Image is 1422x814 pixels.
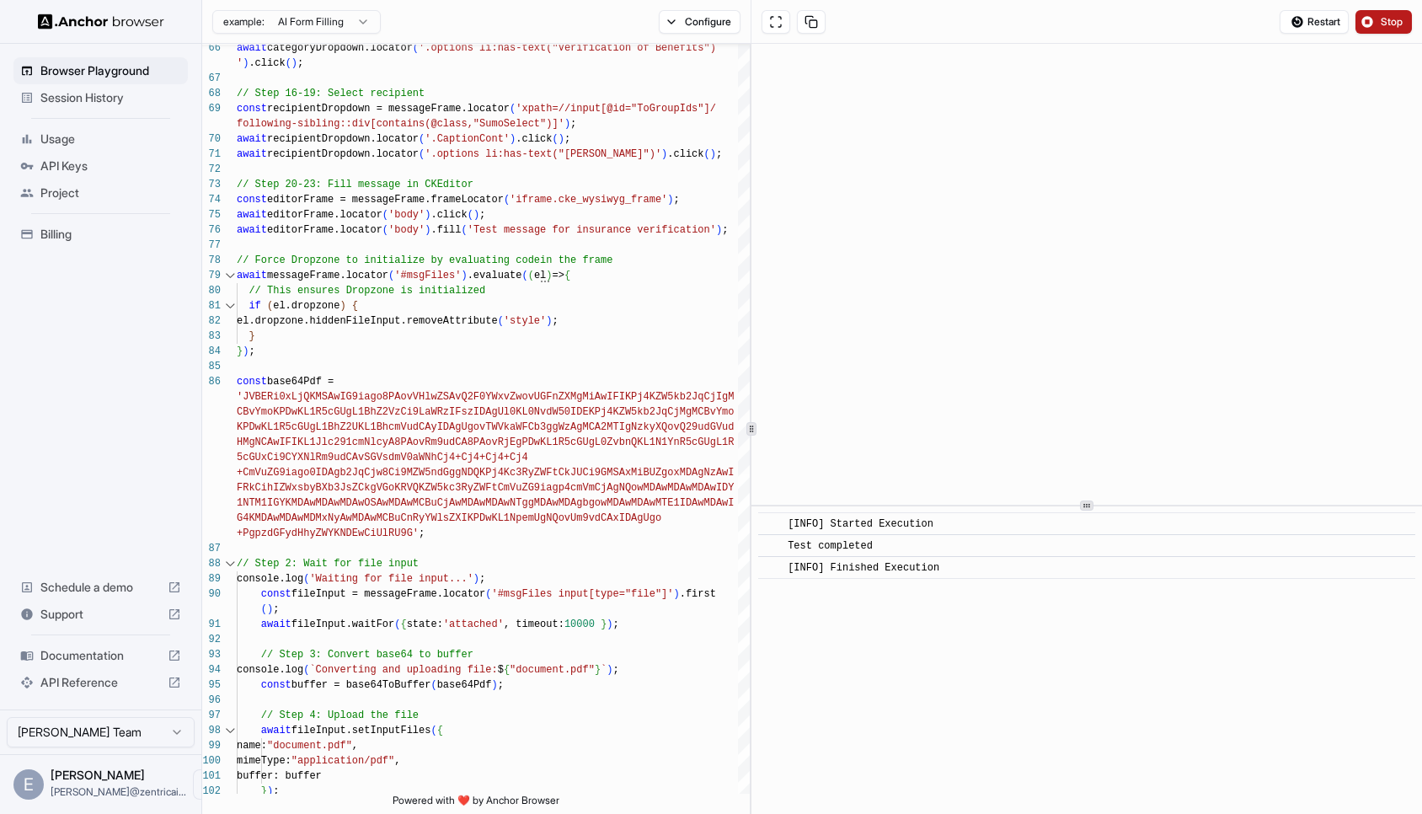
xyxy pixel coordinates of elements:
[237,315,498,327] span: el.dropzone.hiddenFileInput.removeAttribute
[516,103,716,115] span: 'xpath=//input[@id="ToGroupIds"]/
[202,784,221,799] div: 102
[202,177,221,192] div: 73
[667,148,703,160] span: .click
[202,162,221,177] div: 72
[352,300,358,312] span: {
[473,209,479,221] span: )
[1355,10,1412,34] button: Stop
[1307,15,1340,29] span: Restart
[237,194,267,206] span: const
[202,753,221,768] div: 100
[291,725,431,736] span: fileInput.setInputFiles
[419,527,425,539] span: ;
[309,573,473,585] span: 'Waiting for file input...'
[540,254,612,266] span: in the frame
[659,10,740,34] button: Configure
[222,268,238,283] div: Click to collapse the range.
[716,224,722,236] span: )
[553,133,559,145] span: (
[267,194,504,206] span: editorFrame = messageFrame.frameLocator
[273,300,339,312] span: el.dropzone
[223,15,265,29] span: example:
[237,209,267,221] span: await
[237,497,540,509] span: 1NTM1IGYKMDAwMDAwMDAwOSAwMDAwMCBuCjAwMDAwMDAwNTggM
[237,573,303,585] span: console.log
[788,518,933,530] span: [INFO] Started Execution
[237,755,291,767] span: mimeType:
[516,133,552,145] span: .click
[202,617,221,632] div: 91
[202,693,221,708] div: 96
[297,57,303,69] span: ;
[267,209,382,221] span: editorFrame.locator
[261,588,291,600] span: const
[767,516,775,533] span: ​
[710,148,716,160] span: )
[767,538,775,554] span: ​
[261,619,291,630] span: await
[202,238,221,253] div: 77
[237,558,419,570] span: // Step 2: Wait for file input
[553,270,564,281] span: =>
[468,224,716,236] span: 'Test message for insurance verification'
[267,740,352,752] span: "document.pdf"
[430,725,436,736] span: (
[249,57,285,69] span: .click
[237,103,267,115] span: const
[202,207,221,222] div: 75
[498,315,504,327] span: (
[267,785,273,797] span: )
[202,556,221,571] div: 88
[237,436,540,448] span: HMgNCAwIFIKL1Jlc291cmNlcyA8PAovRm9udCA8PAovRjEgPDw
[13,179,188,206] div: Project
[540,497,734,509] span: DAwMDAgbgowMDAwMDAwMTE1IDAwMDAwI
[303,664,309,676] span: (
[674,588,680,600] span: )
[540,406,734,418] span: vdW50IDEKPj4KZW5kb2JqCjMgMCBvYmo
[468,209,473,221] span: (
[202,586,221,602] div: 90
[425,209,430,221] span: )
[286,57,291,69] span: (
[595,664,601,676] span: }
[249,345,254,357] span: ;
[40,674,161,691] span: API Reference
[202,662,221,677] div: 94
[237,482,540,494] span: FRkCihIZWxsbyBXb3JsZCkgVGoKRVQKZW5kc3RyZWFtCmVuZG9
[479,573,485,585] span: ;
[504,315,546,327] span: 'style'
[716,148,722,160] span: ;
[437,679,492,691] span: base64Pdf
[479,209,485,221] span: ;
[339,300,345,312] span: )
[291,619,394,630] span: fileInput.waitFor
[237,467,540,479] span: +CmVuZG9iago0IDAgb2JqCjw8Ci9MZW5ndGggNDQKPj4Kc3RyZ
[425,224,430,236] span: )
[40,62,181,79] span: Browser Playground
[528,270,534,281] span: (
[485,588,491,600] span: (
[202,71,221,86] div: 67
[51,768,145,782] span: Eric Fondren
[237,179,473,190] span: // Step 20-23: Fill message in CKEditor
[249,330,254,342] span: }
[237,254,540,266] span: // Force Dropzone to initialize by evaluating code
[762,10,790,34] button: Open in full screen
[473,573,479,585] span: )
[202,344,221,359] div: 84
[237,57,243,69] span: '
[564,270,570,281] span: {
[51,785,186,798] span: eric@zentricai.com
[607,619,612,630] span: )
[564,118,570,130] span: )
[202,677,221,693] div: 95
[564,133,570,145] span: ;
[13,642,188,669] div: Documentation
[202,723,221,738] div: 98
[202,359,221,374] div: 85
[267,376,334,388] span: base64Pdf =
[393,794,559,814] span: Powered with ❤️ by Anchor Browser
[607,664,612,676] span: )
[267,300,273,312] span: (
[552,315,558,327] span: ;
